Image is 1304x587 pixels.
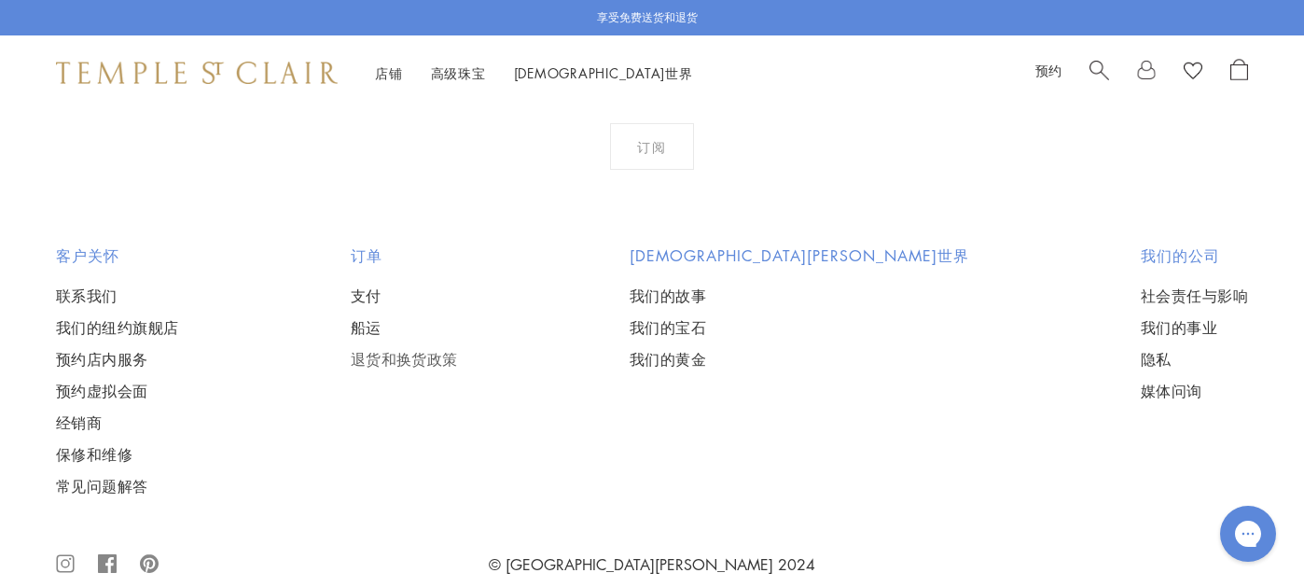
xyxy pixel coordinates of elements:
[630,349,706,370] font: 我们的黄金
[351,349,458,370] a: 退货和换货政策
[431,63,486,82] a: 高级珠宝高级珠宝
[375,63,403,82] font: 店铺
[514,63,693,82] a: [DEMOGRAPHIC_DATA]世界[DEMOGRAPHIC_DATA]世界
[630,317,706,338] font: 我们的宝石
[351,317,458,338] a: 船运
[630,317,969,338] a: 我们的宝石
[351,317,381,338] font: 船运
[597,10,698,24] font: 享受免费送货和退货
[1141,286,1248,306] a: 社会责任与影响
[1184,59,1202,87] a: 查看愿望清单
[56,444,132,465] font: 保修和维修
[56,476,179,496] a: 常见问题解答
[56,476,148,496] font: 常见问题解答
[351,245,382,266] font: 订单
[1035,61,1061,79] a: 预约
[630,349,969,370] a: 我们的黄金
[1089,59,1109,87] a: 搜索
[489,554,815,575] a: © [GEOGRAPHIC_DATA][PERSON_NAME] 2024
[1141,349,1248,370] a: 隐私
[56,349,179,370] a: 预约店内服务
[56,245,119,266] font: 客户关怀
[56,381,148,401] font: 预约虚拟会面
[1141,317,1248,338] a: 我们的事业
[1230,59,1248,87] a: 打开购物袋
[56,381,179,401] a: 预约虚拟会面
[630,286,706,306] font: 我们的故事
[56,349,148,370] font: 预约店内服务
[1141,317,1217,338] font: 我们的事业
[56,317,179,338] a: 我们的纽约旗舰店
[351,286,381,306] font: 支付
[431,63,486,82] font: 高级珠宝
[375,62,693,85] nav: 主导航
[351,286,458,306] a: 支付
[1141,381,1248,401] a: 媒体问询
[1141,381,1202,401] font: 媒体问询
[56,62,338,84] img: 圣克莱尔寺
[1141,245,1220,266] font: 我们的公司
[56,412,179,433] a: 经销商
[56,444,179,465] a: 保修和维修
[630,245,969,266] font: [DEMOGRAPHIC_DATA][PERSON_NAME]世界
[1211,499,1285,568] iframe: Gorgias 实时聊天信使
[1141,349,1172,370] font: 隐私
[56,412,102,433] font: 经销商
[630,286,969,306] a: 我们的故事
[56,286,118,306] font: 联系我们
[56,286,179,306] a: 联系我们
[637,137,667,156] font: 订阅
[514,63,693,82] font: [DEMOGRAPHIC_DATA]世界
[375,63,403,82] a: 店铺店铺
